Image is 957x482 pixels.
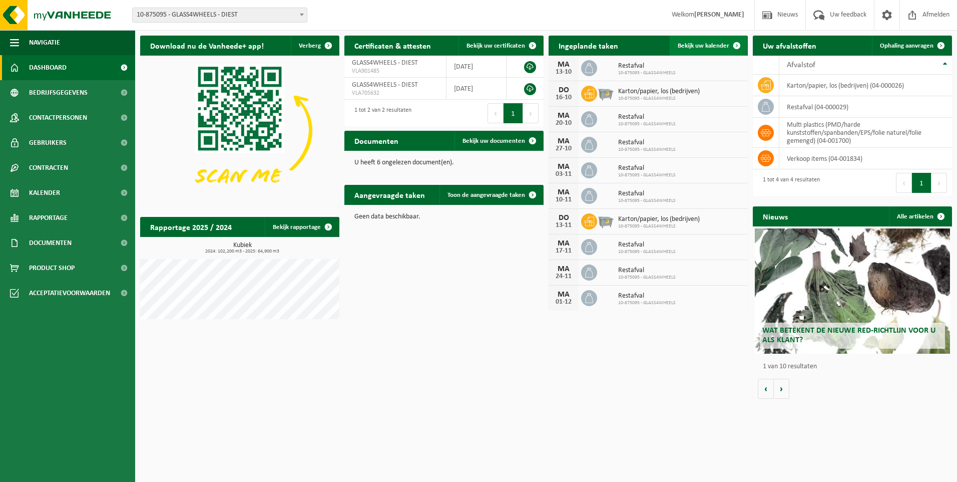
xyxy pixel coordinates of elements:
h2: Ingeplande taken [549,36,628,55]
span: Verberg [299,43,321,49]
span: GLASS4WHEELS - DIEST [352,81,418,89]
button: Next [523,103,539,123]
span: Kalender [29,180,60,205]
div: 03-11 [554,171,574,178]
div: 10-11 [554,196,574,203]
div: MA [554,265,574,273]
div: 27-10 [554,145,574,152]
span: Karton/papier, los (bedrijven) [618,88,700,96]
span: Afvalstof [787,61,815,69]
span: Bekijk uw kalender [678,43,729,49]
div: 13-11 [554,222,574,229]
span: Restafval [618,241,676,249]
span: Contracten [29,155,68,180]
div: 16-10 [554,94,574,101]
h2: Rapportage 2025 / 2024 [140,217,242,236]
span: 10-875095 - GLASS4WHEELS [618,147,676,153]
button: Vorige [758,379,774,399]
span: 10-875095 - GLASS4WHEELS [618,249,676,255]
button: Verberg [291,36,338,56]
div: 17-11 [554,248,574,255]
div: DO [554,214,574,222]
span: Restafval [618,62,676,70]
div: MA [554,163,574,171]
p: U heeft 6 ongelezen document(en). [354,159,534,166]
strong: [PERSON_NAME] [694,11,744,19]
button: Previous [488,103,504,123]
span: Restafval [618,267,676,275]
span: 10-875095 - GLASS4WHEELS - DIEST [132,8,307,23]
td: restafval (04-000029) [779,96,952,118]
td: karton/papier, los (bedrijven) (04-000026) [779,75,952,96]
span: 10-875095 - GLASS4WHEELS [618,96,700,102]
span: Karton/papier, los (bedrijven) [618,215,700,223]
a: Ophaling aanvragen [872,36,951,56]
p: Geen data beschikbaar. [354,213,534,220]
p: 1 van 10 resultaten [763,363,947,370]
div: MA [554,137,574,145]
span: 10-875095 - GLASS4WHEELS [618,275,676,281]
span: Product Shop [29,256,75,281]
span: GLASS4WHEELS - DIEST [352,59,418,67]
span: Wat betekent de nieuwe RED-richtlijn voor u als klant? [762,327,935,344]
h3: Kubiek [145,242,339,254]
span: Restafval [618,292,676,300]
span: Documenten [29,230,72,256]
h2: Certificaten & attesten [344,36,441,55]
div: 24-11 [554,273,574,280]
span: Dashboard [29,55,67,80]
span: 10-875095 - GLASS4WHEELS [618,121,676,127]
span: Bekijk uw documenten [462,138,525,144]
div: MA [554,291,574,299]
div: MA [554,112,574,120]
a: Wat betekent de nieuwe RED-richtlijn voor u als klant? [755,228,950,354]
span: Rapportage [29,205,68,230]
span: Toon de aangevraagde taken [447,192,525,198]
button: 1 [504,103,523,123]
span: Restafval [618,164,676,172]
div: DO [554,86,574,94]
span: 10-875095 - GLASS4WHEELS [618,70,676,76]
span: Bedrijfsgegevens [29,80,88,105]
span: Navigatie [29,30,60,55]
span: Restafval [618,190,676,198]
a: Bekijk uw documenten [454,131,543,151]
td: [DATE] [446,78,507,100]
span: Restafval [618,139,676,147]
div: MA [554,188,574,196]
span: Restafval [618,113,676,121]
span: 10-875095 - GLASS4WHEELS - DIEST [133,8,307,22]
a: Bekijk uw certificaten [458,36,543,56]
span: VLA705632 [352,89,438,97]
h2: Download nu de Vanheede+ app! [140,36,274,55]
div: MA [554,61,574,69]
button: Previous [896,173,912,193]
span: 2024: 102,200 m3 - 2025: 64,900 m3 [145,249,339,254]
h2: Documenten [344,131,408,150]
button: Volgende [774,379,789,399]
span: Contactpersonen [29,105,87,130]
a: Alle artikelen [889,206,951,226]
span: Ophaling aanvragen [880,43,933,49]
img: WB-2500-GAL-GY-01 [597,84,614,101]
a: Toon de aangevraagde taken [439,185,543,205]
span: 10-875095 - GLASS4WHEELS [618,172,676,178]
td: [DATE] [446,56,507,78]
img: WB-2500-GAL-GY-01 [597,212,614,229]
td: multi plastics (PMD/harde kunststoffen/spanbanden/EPS/folie naturel/folie gemengd) (04-001700) [779,118,952,148]
img: Download de VHEPlus App [140,56,339,205]
a: Bekijk rapportage [265,217,338,237]
div: 1 tot 2 van 2 resultaten [349,102,411,124]
div: 13-10 [554,69,574,76]
button: Next [931,173,947,193]
a: Bekijk uw kalender [670,36,747,56]
td: verkoop items (04-001834) [779,148,952,169]
span: Acceptatievoorwaarden [29,281,110,306]
span: 10-875095 - GLASS4WHEELS [618,300,676,306]
h2: Uw afvalstoffen [753,36,826,55]
span: Bekijk uw certificaten [466,43,525,49]
span: VLA901485 [352,67,438,75]
span: Gebruikers [29,130,67,155]
div: 1 tot 4 van 4 resultaten [758,172,820,194]
div: 20-10 [554,120,574,127]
